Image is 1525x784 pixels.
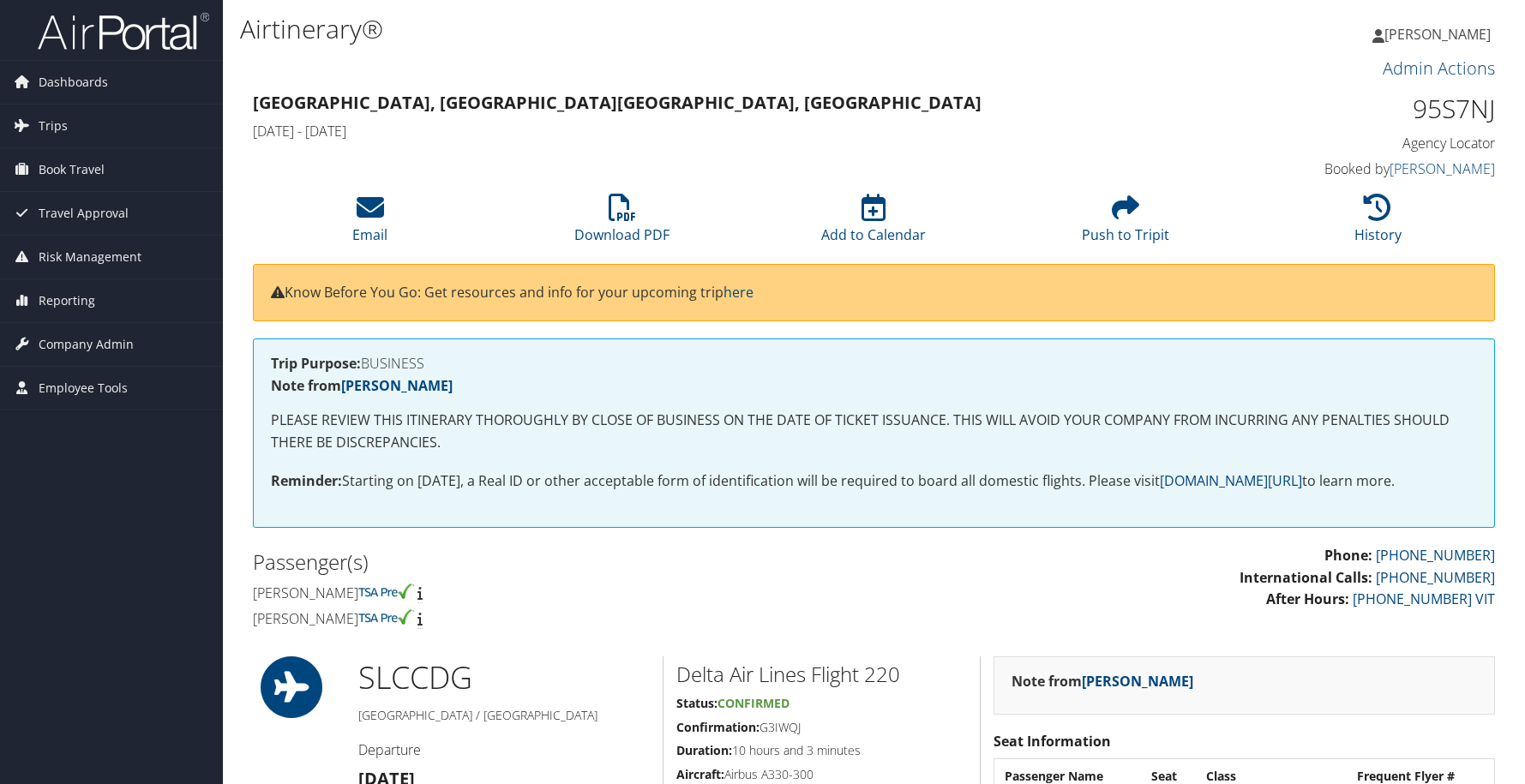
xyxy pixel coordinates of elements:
[1384,25,1491,44] span: [PERSON_NAME]
[271,376,453,395] strong: Note from
[1354,203,1402,244] a: History
[1383,57,1495,80] a: Admin Actions
[39,323,134,366] span: Company Admin
[39,367,128,410] span: Employee Tools
[1082,203,1169,244] a: Push to Tripit
[253,609,862,628] h4: [PERSON_NAME]
[1204,134,1495,153] h4: Agency Locator
[676,719,759,735] strong: Confirmation:
[676,766,967,783] h5: Airbus A330-300
[1204,91,1495,127] h1: 95S7NJ
[39,105,68,147] span: Trips
[271,356,1477,370] h4: BUSINESS
[1324,546,1372,565] strong: Phone:
[1376,546,1495,565] a: [PHONE_NUMBER]
[39,236,141,278] span: Risk Management
[358,584,414,599] img: tsa-precheck.png
[358,656,650,699] h1: SLC CDG
[1266,589,1349,608] strong: After Hours:
[271,471,342,490] strong: Reminder:
[1082,672,1193,691] a: [PERSON_NAME]
[253,584,862,602] h4: [PERSON_NAME]
[253,548,862,577] h2: Passenger(s)
[358,740,650,759] h4: Departure
[676,742,732,758] strong: Duration:
[271,354,361,373] strong: Trip Purpose:
[994,732,1111,751] strong: Seat Information
[271,470,1477,493] p: Starting on [DATE], a Real ID or other acceptable form of identification will be required to boar...
[352,203,387,244] a: Email
[39,279,95,322] span: Reporting
[1353,589,1495,608] a: [PHONE_NUMBER] VIT
[1012,672,1193,691] strong: Note from
[1204,159,1495,178] h4: Booked by
[271,282,1477,304] p: Know Before You Go: Get resources and info for your upcoming trip
[341,376,453,395] a: [PERSON_NAME]
[676,766,724,782] strong: Aircraft:
[38,11,209,51] img: airportal-logo.png
[240,11,1085,47] h1: Airtinerary®
[39,192,129,235] span: Travel Approval
[1160,471,1302,490] a: [DOMAIN_NAME][URL]
[676,719,967,736] h5: G3IWQJ
[253,91,982,114] strong: [GEOGRAPHIC_DATA], [GEOGRAPHIC_DATA] [GEOGRAPHIC_DATA], [GEOGRAPHIC_DATA]
[39,61,108,104] span: Dashboards
[253,122,1178,141] h4: [DATE] - [DATE]
[717,695,790,711] span: Confirmed
[271,410,1477,453] p: PLEASE REVIEW THIS ITINERARY THOROUGHLY BY CLOSE OF BUSINESS ON THE DATE OF TICKET ISSUANCE. THIS...
[574,203,669,244] a: Download PDF
[1376,568,1495,587] a: [PHONE_NUMBER]
[676,742,967,759] h5: 10 hours and 3 minutes
[676,695,717,711] strong: Status:
[821,203,926,244] a: Add to Calendar
[1390,159,1495,178] a: [PERSON_NAME]
[1372,9,1508,60] a: [PERSON_NAME]
[358,609,414,625] img: tsa-precheck.png
[1240,568,1372,587] strong: International Calls:
[358,707,650,724] h5: [GEOGRAPHIC_DATA] / [GEOGRAPHIC_DATA]
[676,660,967,689] h2: Delta Air Lines Flight 220
[723,283,753,302] a: here
[39,148,105,191] span: Book Travel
